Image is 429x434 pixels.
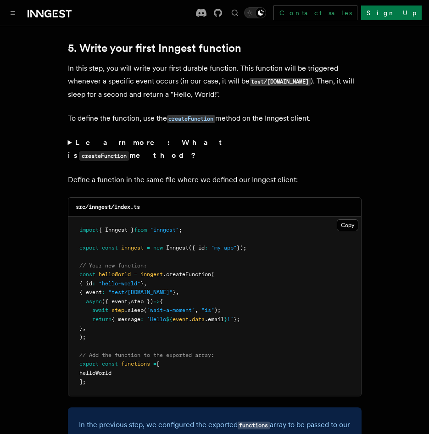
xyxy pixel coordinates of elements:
[79,325,83,331] span: }
[102,245,118,251] span: const
[176,289,179,295] span: ,
[79,271,95,278] span: const
[79,361,99,367] span: export
[79,334,86,340] span: );
[144,280,147,287] span: ,
[234,316,240,323] span: };
[179,227,182,233] span: ;
[92,316,111,323] span: return
[92,280,95,287] span: :
[250,78,311,86] code: test/[DOMAIN_NAME]
[76,204,140,210] code: src/inngest/index.ts
[205,316,224,323] span: .email
[163,271,211,278] span: .createFunction
[205,245,208,251] span: :
[140,316,144,323] span: :
[79,262,147,269] span: // Your new function:
[166,245,189,251] span: Inngest
[192,316,205,323] span: data
[160,298,163,305] span: {
[68,112,362,125] p: To define the function, use the method on the Inngest client.
[153,245,163,251] span: new
[121,361,150,367] span: functions
[227,316,234,323] span: !`
[147,307,195,313] span: "wait-a-moment"
[83,325,86,331] span: ,
[153,361,156,367] span: =
[140,271,163,278] span: inngest
[68,62,362,101] p: In this step, you will write your first durable function. This function will be triggered wheneve...
[79,151,129,161] code: createFunction
[121,245,144,251] span: inngest
[92,307,108,313] span: await
[68,42,241,55] a: 5. Write your first Inngest function
[99,227,134,233] span: { Inngest }
[68,173,362,186] p: Define a function in the same file where we defined our Inngest client:
[128,298,131,305] span: ,
[244,7,266,18] button: Toggle dark mode
[134,271,137,278] span: =
[7,7,18,18] button: Toggle navigation
[211,271,214,278] span: (
[273,6,357,20] a: Contact sales
[79,378,86,385] span: ];
[79,227,99,233] span: import
[124,307,144,313] span: .sleep
[147,316,166,323] span: `Hello
[79,352,214,358] span: // Add the function to the exported array:
[195,307,198,313] span: ,
[86,298,102,305] span: async
[79,245,99,251] span: export
[111,316,140,323] span: { message
[167,115,215,123] code: createFunction
[224,316,227,323] span: }
[147,245,150,251] span: =
[214,307,221,313] span: );
[79,370,111,376] span: helloWorld
[99,280,140,287] span: "hello-world"
[144,307,147,313] span: (
[102,361,118,367] span: const
[131,298,153,305] span: step })
[189,245,205,251] span: ({ id
[211,245,237,251] span: "my-app"
[189,316,192,323] span: .
[173,289,176,295] span: }
[68,136,362,162] summary: Learn more: What iscreateFunctionmethod?
[173,316,189,323] span: event
[153,298,160,305] span: =>
[99,271,131,278] span: helloWorld
[68,138,226,160] strong: Learn more: What is method?
[102,289,105,295] span: :
[167,114,215,122] a: createFunction
[237,245,246,251] span: });
[79,289,102,295] span: { event
[134,227,147,233] span: from
[166,316,173,323] span: ${
[79,280,92,287] span: { id
[150,227,179,233] span: "inngest"
[111,307,124,313] span: step
[108,289,173,295] span: "test/[DOMAIN_NAME]"
[201,307,214,313] span: "1s"
[229,7,240,18] button: Find something...
[337,219,358,231] button: Copy
[140,280,144,287] span: }
[156,361,160,367] span: [
[102,298,128,305] span: ({ event
[361,6,422,20] a: Sign Up
[238,422,270,429] code: functions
